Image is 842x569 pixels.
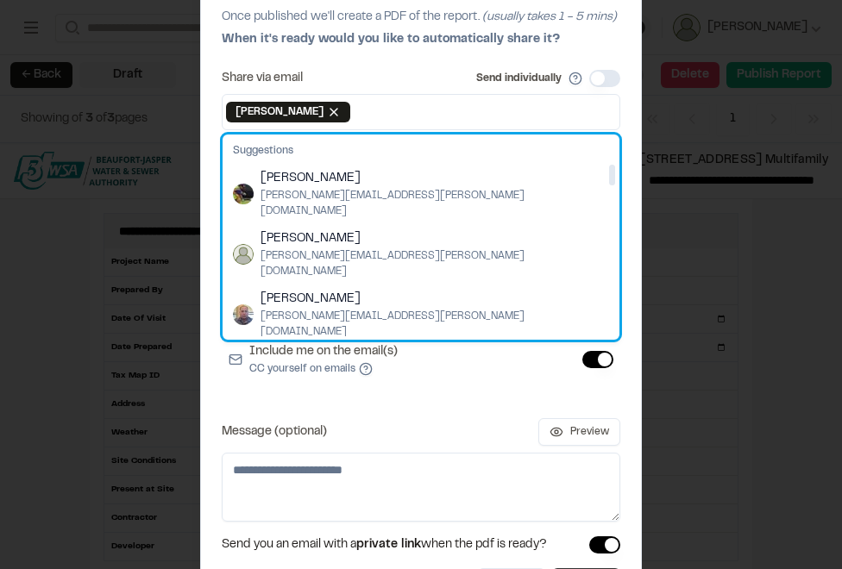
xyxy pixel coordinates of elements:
[261,229,609,248] span: [PERSON_NAME]
[359,362,373,376] button: Include me on the email(s)CC yourself on emails
[476,71,562,86] label: Send individually
[261,290,609,309] span: [PERSON_NAME]
[538,418,620,446] button: Preview
[261,169,609,188] span: [PERSON_NAME]
[236,104,324,120] span: [PERSON_NAME]
[223,134,619,340] div: Suggestions
[222,426,327,438] label: Message (optional)
[222,535,547,554] span: Send you an email with a when the pdf is ready?
[222,72,303,84] label: Share via email
[249,342,398,377] label: Include me on the email(s)
[249,361,398,377] p: CC yourself on emails
[261,309,609,340] span: [PERSON_NAME][EMAIL_ADDRESS][PERSON_NAME][DOMAIN_NAME]
[261,248,609,279] span: [PERSON_NAME][EMAIL_ADDRESS][PERSON_NAME][DOMAIN_NAME]
[482,12,617,22] span: (usually takes 1 - 5 mins)
[261,188,609,219] span: [PERSON_NAME][EMAIL_ADDRESS][PERSON_NAME][DOMAIN_NAME]
[233,304,254,325] img: Matthew Giambrone
[222,8,620,27] p: Once published we'll create a PDF of the report.
[233,184,254,204] img: Victor Gaucin
[233,244,254,265] img: Chris Ingolia
[226,138,616,164] div: Suggestions
[356,540,421,550] span: private link
[222,34,560,45] span: When it's ready would you like to automatically share it?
